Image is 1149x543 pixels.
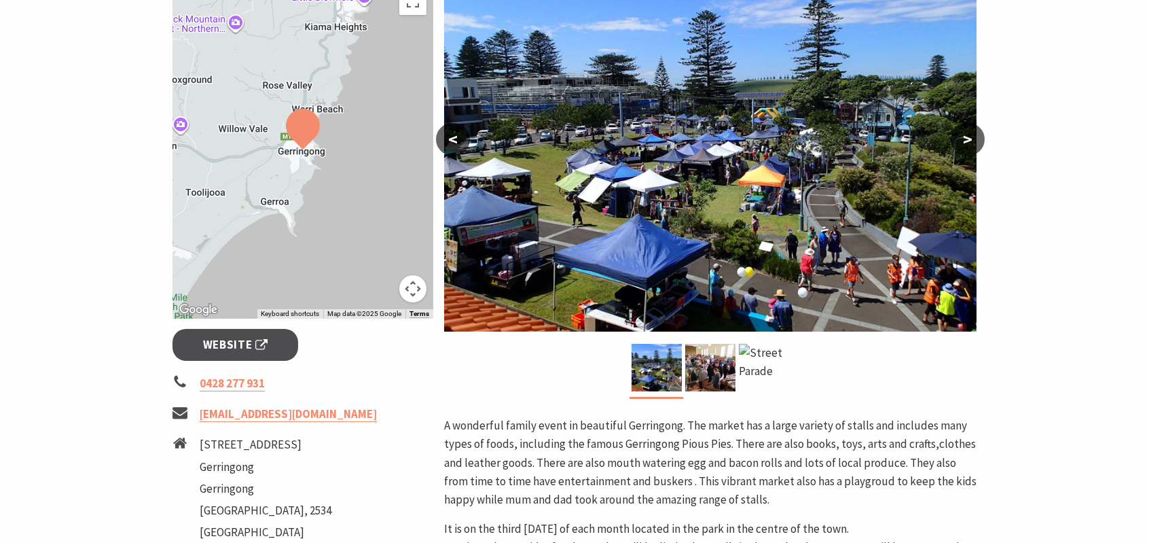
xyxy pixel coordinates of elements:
[327,310,401,317] span: Map data ©2025 Google
[200,502,331,520] li: [GEOGRAPHIC_DATA], 2534
[261,309,319,319] button: Keyboard shortcuts
[200,480,331,498] li: Gerringong
[176,301,221,319] a: Open this area in Google Maps (opens a new window)
[685,344,735,391] img: Gerringong Town Hall
[200,406,377,422] a: [EMAIL_ADDRESS][DOMAIN_NAME]
[200,376,265,391] a: 0428 277 931
[951,123,985,156] button: >
[200,436,331,454] li: [STREET_ADDRESS]
[436,123,470,156] button: <
[200,523,331,542] li: [GEOGRAPHIC_DATA]
[176,301,221,319] img: Google
[200,458,331,476] li: Gerringong
[632,344,682,391] img: Christmas Market and Street Parade
[409,310,429,318] a: Terms (opens in new tab)
[203,336,268,354] span: Website
[172,329,298,361] a: Website
[444,417,977,509] p: A wonderful family event in beautiful Gerringong. The market has a large variety of stalls and in...
[399,275,426,302] button: Map camera controls
[739,344,789,391] img: Street Parade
